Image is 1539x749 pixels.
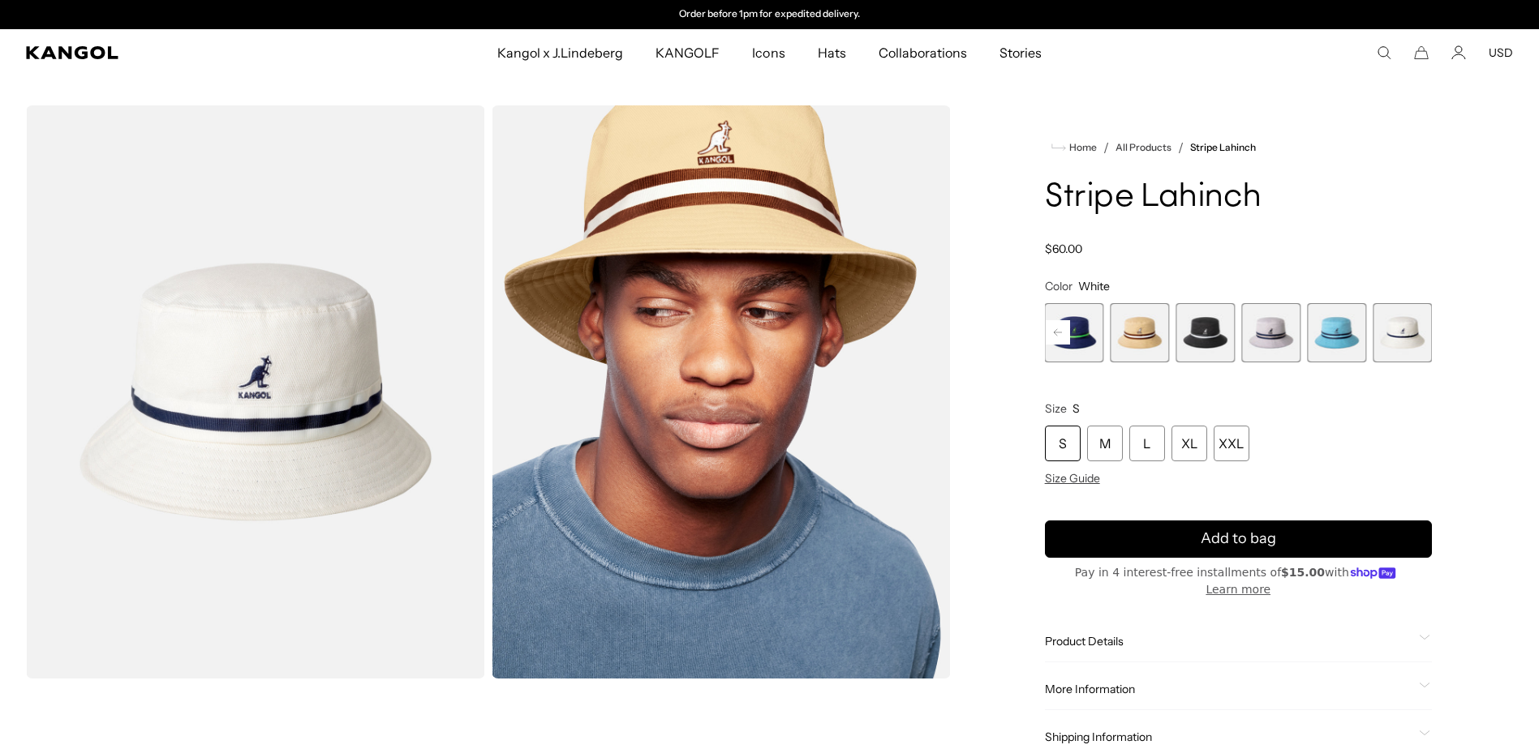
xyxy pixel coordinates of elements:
[1489,45,1513,60] button: USD
[1066,142,1097,153] span: Home
[802,29,862,76] a: Hats
[1045,634,1412,648] span: Product Details
[1201,528,1276,550] span: Add to bag
[1171,426,1207,461] div: XL
[603,8,937,21] div: Announcement
[1307,303,1366,362] div: 8 of 9
[1116,142,1171,153] a: All Products
[1097,138,1109,157] li: /
[26,105,951,678] product-gallery: Gallery Viewer
[1045,242,1082,256] span: $60.00
[1051,140,1097,155] a: Home
[1045,401,1067,416] span: Size
[1045,303,1104,362] label: Navy
[1045,303,1104,362] div: 4 of 9
[1045,180,1432,216] h1: Stripe Lahinch
[497,29,624,76] span: Kangol x J.Lindeberg
[1045,520,1432,558] button: Add to bag
[1451,45,1466,60] a: Account
[1176,303,1235,362] div: 6 of 9
[1073,401,1080,416] span: S
[1111,303,1170,362] label: Oat
[1373,303,1432,362] div: 9 of 9
[1171,138,1184,157] li: /
[639,29,736,76] a: KANGOLF
[752,29,785,76] span: Icons
[983,29,1058,76] a: Stories
[1241,303,1300,362] div: 7 of 9
[679,8,860,21] p: Order before 1pm for expedited delivery.
[818,29,846,76] span: Hats
[1045,730,1412,744] span: Shipping Information
[1078,279,1110,293] span: White
[1045,682,1412,696] span: More Information
[1045,279,1073,293] span: Color
[1373,303,1432,362] label: White
[1111,303,1170,362] div: 5 of 9
[26,105,485,678] img: color-white
[26,46,329,59] a: Kangol
[603,8,937,21] div: 2 of 2
[1414,45,1429,60] button: Cart
[1129,426,1165,461] div: L
[736,29,801,76] a: Icons
[603,8,937,21] slideshow-component: Announcement bar
[481,29,640,76] a: Kangol x J.Lindeberg
[656,29,720,76] span: KANGOLF
[1241,303,1300,362] label: Grey
[1045,426,1081,461] div: S
[1307,303,1366,362] label: Light Blue
[879,29,967,76] span: Collaborations
[862,29,983,76] a: Collaborations
[1176,303,1235,362] label: Black
[1377,45,1391,60] summary: Search here
[1214,426,1249,461] div: XXL
[1190,142,1256,153] a: Stripe Lahinch
[1087,426,1123,461] div: M
[999,29,1042,76] span: Stories
[1045,138,1432,157] nav: breadcrumbs
[1045,471,1100,486] span: Size Guide
[492,105,951,678] img: oat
